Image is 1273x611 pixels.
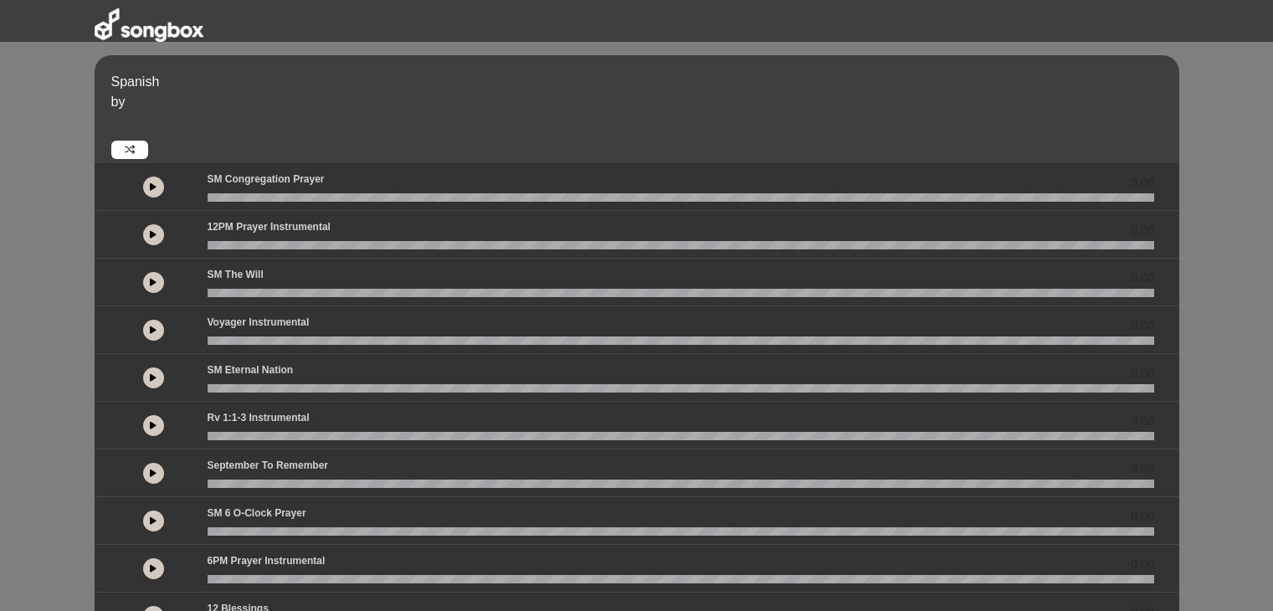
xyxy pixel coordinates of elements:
[111,95,126,109] span: by
[208,172,325,187] p: SM Congregation Prayer
[1131,508,1153,526] span: 0.00
[1131,460,1153,478] span: 0.00
[1131,174,1153,192] span: 0.00
[1131,222,1153,239] span: 0.00
[208,219,331,234] p: 12PM Prayer Instrumental
[208,506,306,521] p: SM 6 o-clock prayer
[1131,413,1153,430] span: 0.00
[208,410,310,425] p: Rv 1:1-3 Instrumental
[208,458,329,473] p: September to Remember
[1131,556,1153,573] span: 0.00
[1131,365,1153,383] span: 0.00
[1131,317,1153,335] span: 0.00
[208,315,310,330] p: Voyager Instrumental
[95,8,203,42] img: songbox-logo-white.png
[208,267,264,282] p: SM The Will
[208,553,326,568] p: 6PM Prayer Instrumental
[111,72,1175,92] p: Spanish
[208,362,294,377] p: SM Eternal Nation
[1131,270,1153,287] span: 0.00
